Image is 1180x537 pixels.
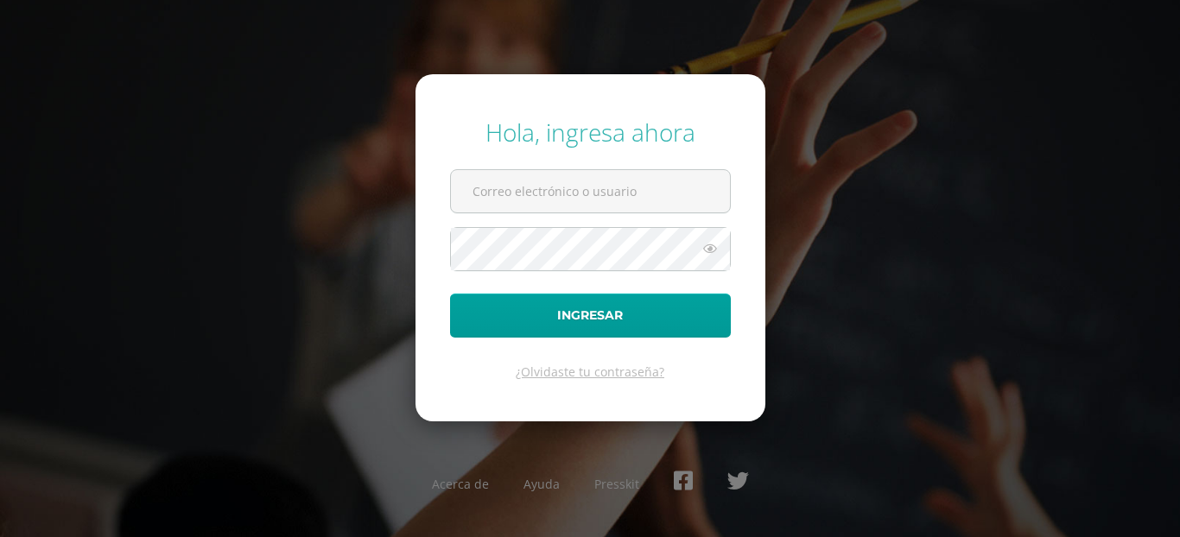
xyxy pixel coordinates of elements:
[432,476,489,492] a: Acerca de
[516,363,664,380] a: ¿Olvidaste tu contraseña?
[451,170,730,212] input: Correo electrónico o usuario
[594,476,639,492] a: Presskit
[450,294,731,338] button: Ingresar
[523,476,560,492] a: Ayuda
[450,116,731,148] div: Hola, ingresa ahora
